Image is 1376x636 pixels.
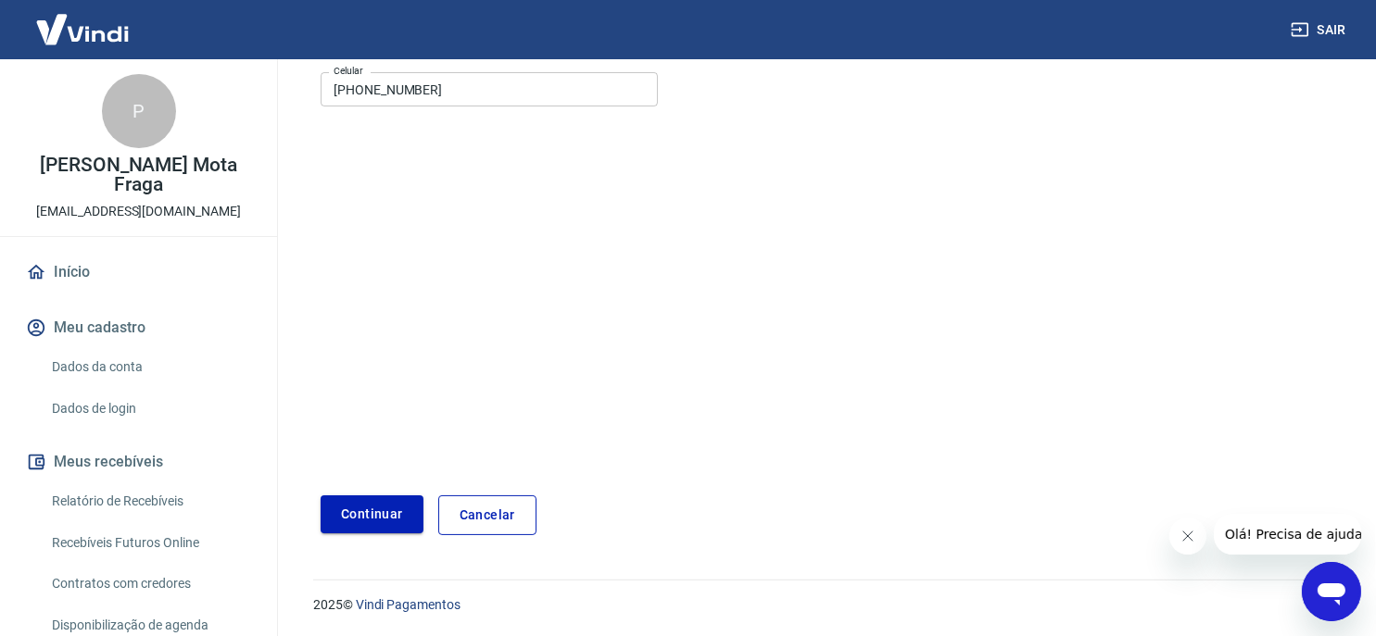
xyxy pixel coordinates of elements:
[438,495,537,535] a: Cancelar
[22,1,143,57] img: Vindi
[22,252,255,293] a: Início
[44,524,255,562] a: Recebíveis Futuros Online
[44,482,255,520] a: Relatório de Recebíveis
[1287,13,1354,47] button: Sair
[1169,518,1206,555] iframe: Fechar mensagem
[1302,562,1361,621] iframe: Botão para abrir a janela de mensagens
[313,595,1332,615] p: 2025 ©
[44,390,255,428] a: Dados de login
[44,348,255,386] a: Dados da conta
[44,565,255,603] a: Contratos com credores
[22,307,255,348] button: Meu cadastro
[356,597,461,612] a: Vindi Pagamentos
[11,13,156,28] span: Olá! Precisa de ajuda?
[102,74,176,148] div: P
[22,442,255,482] button: Meus recebíveis
[321,495,423,533] button: Continuar
[15,156,262,194] p: [PERSON_NAME] Mota Fraga
[1214,514,1361,555] iframe: Mensagem da empresa
[334,64,363,78] label: Celular
[36,202,241,221] p: [EMAIL_ADDRESS][DOMAIN_NAME]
